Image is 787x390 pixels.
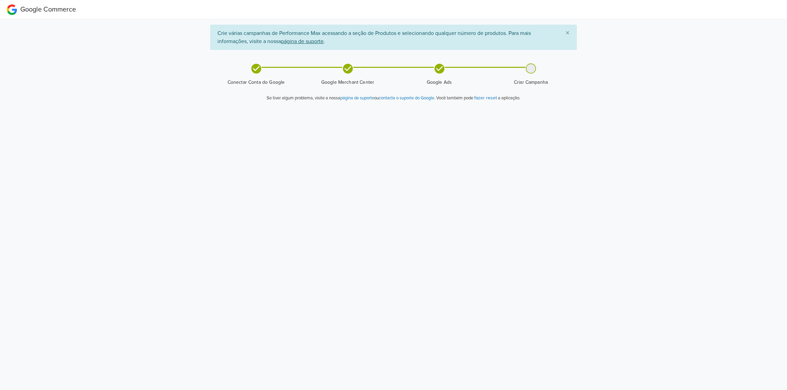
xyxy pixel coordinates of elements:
[488,79,574,86] span: Criar Campanha
[210,25,577,50] div: Crie várias campanhas de Performance Max acessando a seção de Produtos e selecionando qualquer nú...
[565,28,570,38] span: ×
[396,79,482,86] span: Google Ads
[474,94,497,102] button: fazer reset
[267,95,435,102] p: Se tiver algum problema, visite a nossa ou .
[281,38,324,45] u: página de suporte
[20,5,76,14] span: Google Commerce
[435,94,520,102] p: Você também pode a aplicação.
[340,95,374,101] a: página de suporte
[379,95,434,101] a: contacte o suporte do Google
[305,79,391,86] span: Google Merchant Center
[213,79,299,86] span: Conectar Conta do Google
[559,25,576,41] button: Close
